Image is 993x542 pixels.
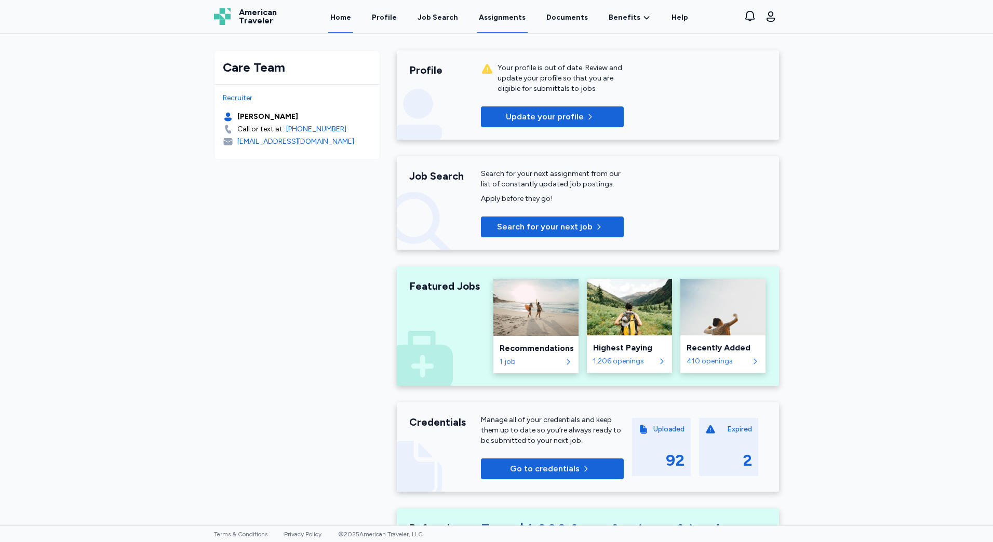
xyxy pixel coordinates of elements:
div: Apply before they go! [481,194,624,204]
div: 2 [743,451,752,470]
img: Logo [214,8,231,25]
span: American Traveler [239,8,277,25]
div: Job Search [409,169,481,183]
a: [PHONE_NUMBER] [286,124,346,134]
div: Credentials [409,415,481,429]
span: Search for your next job [497,221,593,233]
img: Recommendations [493,279,579,336]
img: Highest Paying [587,279,672,335]
div: Profile [409,63,481,77]
div: Uploaded [653,424,685,435]
div: Job Search [418,12,458,23]
div: [EMAIL_ADDRESS][DOMAIN_NAME] [237,137,354,147]
span: Go to credentials [510,463,580,475]
div: Highest Paying [593,342,666,354]
a: Home [328,1,353,33]
a: Benefits [609,12,651,23]
div: 1 job [500,357,562,367]
div: Search for your next assignment from our list of constantly updated job postings. [481,169,624,189]
a: Highest PayingHighest Paying1,206 openings [587,279,672,373]
button: Go to credentials [481,458,624,479]
button: Update your profile [481,106,624,127]
div: [PERSON_NAME] [237,112,298,122]
span: Benefits [609,12,640,23]
div: Recently Added [687,342,759,354]
div: Recruiter [223,93,371,103]
div: 410 openings [687,356,749,367]
a: RecommendationsRecommendations1 job [493,279,579,373]
div: Featured Jobs [409,279,481,293]
a: Terms & Conditions [214,531,267,538]
p: Update your profile [506,111,584,123]
div: Recommendations [500,342,572,355]
div: 1,206 openings [593,356,655,367]
div: Expired [727,424,752,435]
div: Manage all of your credentials and keep them up to date so you’re always ready to be submitted to... [481,415,624,446]
a: Assignments [477,1,528,33]
div: Your profile is out of date. Review and update your profile so that you are eligible for submitta... [498,63,624,94]
button: Search for your next job [481,216,624,237]
a: Privacy Policy [284,531,321,538]
div: 92 [666,451,685,470]
img: Recently Added [680,279,766,335]
a: Recently AddedRecently Added410 openings [680,279,766,373]
span: © 2025 American Traveler, LLC [338,531,423,538]
div: Care Team [223,59,371,76]
div: Call or text at: [237,124,284,134]
div: Referrals [409,521,481,535]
